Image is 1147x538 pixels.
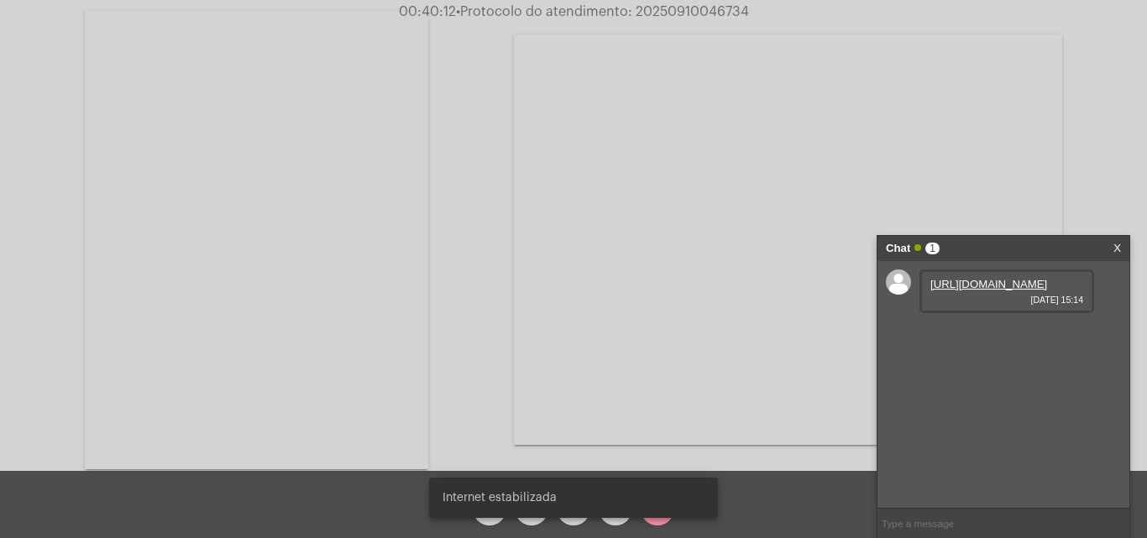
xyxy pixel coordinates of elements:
span: 1 [925,243,940,254]
span: Internet estabilizada [443,489,557,506]
a: X [1113,236,1121,261]
strong: Chat [886,236,910,261]
span: Online [914,244,921,251]
span: • [456,5,460,18]
input: Type a message [877,509,1129,538]
span: Protocolo do atendimento: 20250910046734 [456,5,749,18]
a: [URL][DOMAIN_NAME] [930,278,1047,290]
span: 00:40:12 [399,5,456,18]
span: [DATE] 15:14 [930,295,1083,305]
